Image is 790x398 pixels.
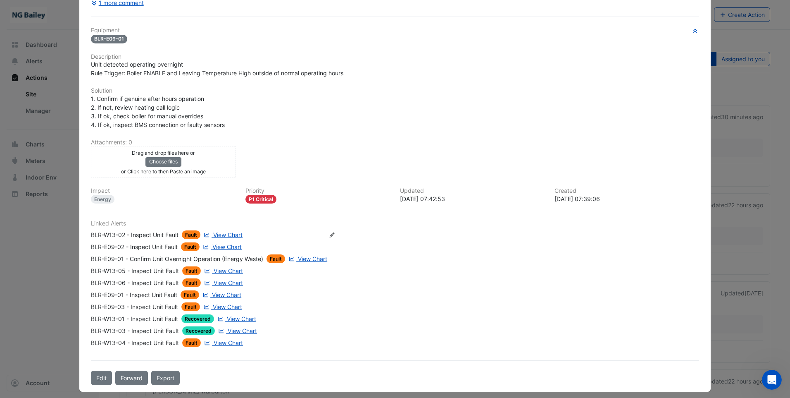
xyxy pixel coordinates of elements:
div: BLR-E09-03 - Inspect Unit Fault [91,302,178,311]
a: View Chart [201,290,241,299]
span: View Chart [298,255,327,262]
h6: Equipment [91,27,699,34]
h6: Attachments: 0 [91,139,699,146]
div: BLR-W13-06 - Inspect Unit Fault [91,278,179,287]
h6: Description [91,53,699,60]
button: Choose files [145,157,181,166]
span: View Chart [214,267,243,274]
a: View Chart [287,254,327,263]
div: BLR-W13-04 - Inspect Unit Fault [91,338,179,347]
h6: Updated [400,187,545,194]
small: or Click here to then Paste an image [121,168,206,175]
div: BLR-W13-02 - Inspect Unit Fault [91,230,178,239]
span: Fault [182,230,200,239]
span: Fault [182,278,201,287]
span: Fault [182,266,201,275]
h6: Solution [91,87,699,94]
span: View Chart [227,315,256,322]
a: View Chart [202,338,243,347]
span: View Chart [214,339,243,346]
a: View Chart [216,314,256,323]
h6: Created [554,187,699,194]
span: View Chart [212,291,241,298]
span: Fault [182,338,201,347]
span: Fault [181,242,200,251]
div: BLR-W13-05 - Inspect Unit Fault [91,266,179,275]
span: BLR-E09-01 [91,35,127,43]
button: Forward [115,371,148,385]
div: Energy [91,195,114,204]
span: View Chart [214,279,243,286]
div: [DATE] 07:39:06 [554,194,699,203]
h6: Impact [91,187,236,194]
a: Export [151,371,180,385]
div: BLR-E09-01 - Inspect Unit Fault [91,290,177,299]
a: View Chart [202,278,243,287]
div: BLR-E09-01 - Confirm Unit Overnight Operation (Energy Waste) [91,254,263,263]
span: Fault [181,302,200,311]
a: View Chart [202,230,243,239]
div: BLR-W13-01 - Inspect Unit Fault [91,314,178,323]
a: View Chart [202,302,242,311]
a: View Chart [202,266,243,275]
small: Drag and drop files here or [132,150,195,156]
span: Fault [267,254,285,263]
span: 1. Confirm if genuine after hours operation 2. If not, review heating call logic 3. If ok, check ... [91,95,225,128]
span: Fault [181,290,199,299]
button: Edit [91,371,112,385]
fa-icon: Edit Linked Alerts [329,232,335,238]
span: View Chart [213,231,243,238]
span: View Chart [228,327,257,334]
div: BLR-W13-03 - Inspect Unit Fault [91,326,179,335]
span: Recovered [181,314,214,323]
a: View Chart [217,326,257,335]
span: Unit detected operating overnight Rule Trigger: Boiler ENABLE and Leaving Temperature High outsid... [91,61,343,77]
div: BLR-E09-02 - Inspect Unit Fault [91,242,178,251]
div: [DATE] 07:42:53 [400,194,545,203]
h6: Linked Alerts [91,220,699,227]
a: View Chart [201,242,242,251]
div: P1 Critical [245,195,276,204]
h6: Priority [245,187,390,194]
span: View Chart [212,243,242,250]
span: View Chart [213,303,242,310]
span: Recovered [182,326,215,335]
iframe: Intercom live chat [762,370,782,390]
